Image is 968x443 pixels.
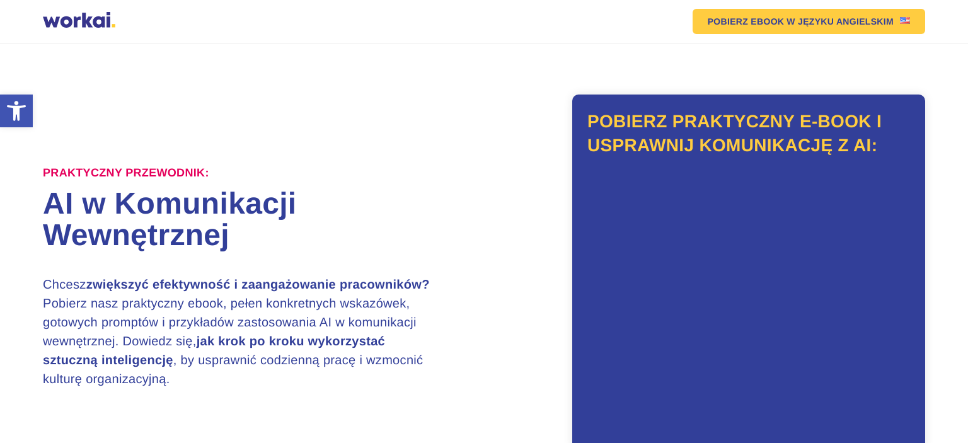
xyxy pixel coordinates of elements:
img: US flag [900,17,910,24]
a: POBIERZ EBOOKW JĘZYKU ANGIELSKIMUS flag [693,9,925,34]
strong: jak krok po kroku wykorzystać sztuczną inteligencję [43,335,385,367]
h3: Chcesz Pobierz nasz praktyczny ebook, pełen konkretnych wskazówek, gotowych promptów i przykładów... [43,275,440,389]
em: POBIERZ EBOOK [708,17,785,26]
label: Praktyczny przewodnik: [43,166,209,180]
h1: AI w Komunikacji Wewnętrznej [43,188,484,251]
iframe: Form 0 [588,172,909,430]
strong: zwiększyć efektywność i zaangażowanie pracowników? [86,278,430,292]
h2: Pobierz praktyczny e-book i usprawnij komunikację z AI: [587,110,910,158]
